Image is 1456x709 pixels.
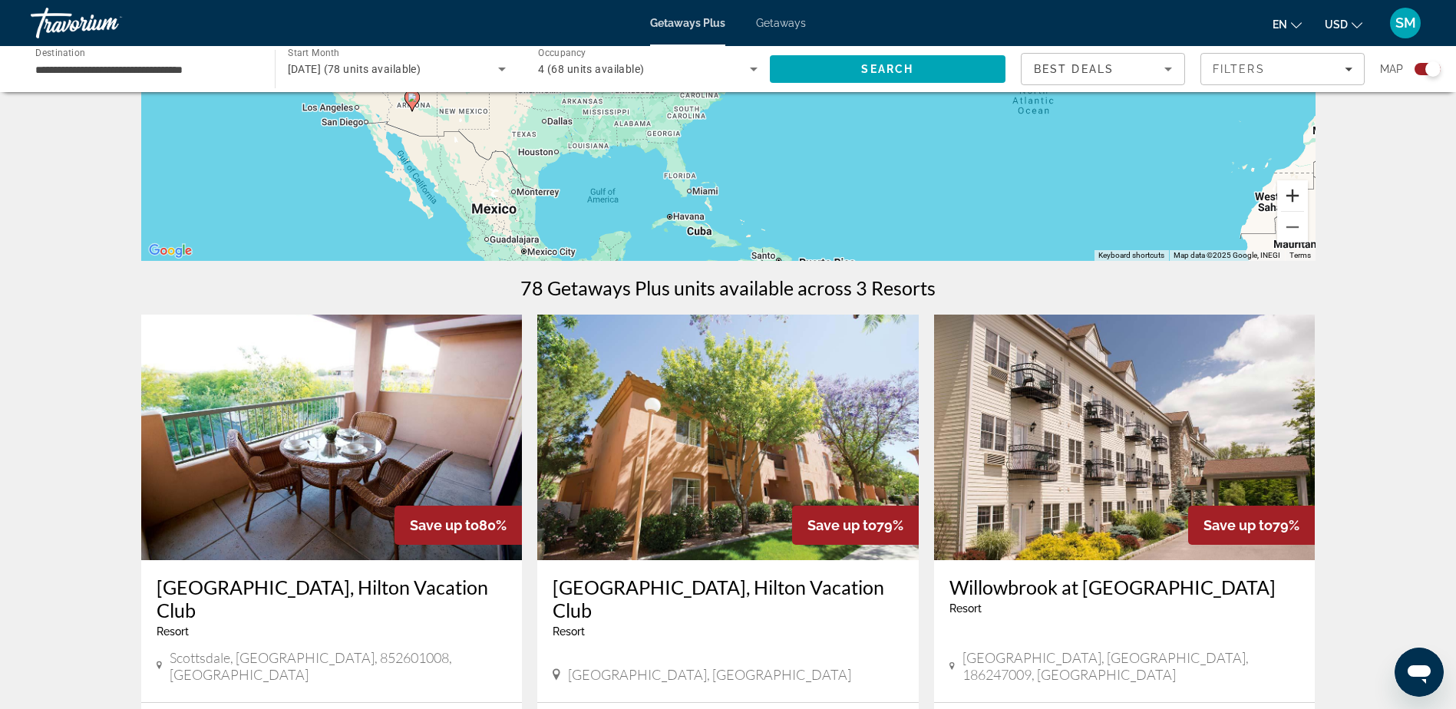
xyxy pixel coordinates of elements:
[157,625,189,638] span: Resort
[949,602,982,615] span: Resort
[537,315,919,560] img: Scottsdale Villa Mirage, Hilton Vacation Club
[962,649,1300,683] span: [GEOGRAPHIC_DATA], [GEOGRAPHIC_DATA], 186247009, [GEOGRAPHIC_DATA]
[410,517,479,533] span: Save up to
[1325,13,1362,35] button: Change currency
[157,575,507,622] a: [GEOGRAPHIC_DATA], Hilton Vacation Club
[1325,18,1348,31] span: USD
[145,241,196,261] img: Google
[141,315,523,560] img: Scottsdale Links Resort, Hilton Vacation Club
[1380,58,1403,80] span: Map
[538,63,645,75] span: 4 (68 units available)
[1034,60,1172,78] mat-select: Sort by
[1385,7,1425,39] button: User Menu
[1200,53,1365,85] button: Filters
[1395,648,1444,697] iframe: Button to launch messaging window
[1277,180,1308,211] button: Zoom in
[288,63,421,75] span: [DATE] (78 units available)
[949,575,1300,599] a: Willowbrook at [GEOGRAPHIC_DATA]
[650,17,725,29] a: Getaways Plus
[807,517,877,533] span: Save up to
[288,48,339,58] span: Start Month
[1289,251,1311,259] a: Terms (opens in new tab)
[1395,15,1416,31] span: SM
[538,48,586,58] span: Occupancy
[1213,63,1265,75] span: Filters
[756,17,806,29] a: Getaways
[861,63,913,75] span: Search
[1188,506,1315,545] div: 79%
[1273,18,1287,31] span: en
[1098,250,1164,261] button: Keyboard shortcuts
[170,649,507,683] span: Scottsdale, [GEOGRAPHIC_DATA], 852601008, [GEOGRAPHIC_DATA]
[35,61,255,79] input: Select destination
[31,3,184,43] a: Travorium
[1277,212,1308,242] button: Zoom out
[520,276,936,299] h1: 78 Getaways Plus units available across 3 Resorts
[792,506,919,545] div: 79%
[934,315,1316,560] img: Willowbrook at Lake Harmony
[568,666,851,683] span: [GEOGRAPHIC_DATA], [GEOGRAPHIC_DATA]
[770,55,1006,83] button: Search
[1034,63,1114,75] span: Best Deals
[145,241,196,261] a: Open this area in Google Maps (opens a new window)
[35,47,85,58] span: Destination
[1203,517,1273,533] span: Save up to
[395,506,522,545] div: 80%
[553,625,585,638] span: Resort
[553,575,903,622] a: [GEOGRAPHIC_DATA], Hilton Vacation Club
[1273,13,1302,35] button: Change language
[1174,251,1280,259] span: Map data ©2025 Google, INEGI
